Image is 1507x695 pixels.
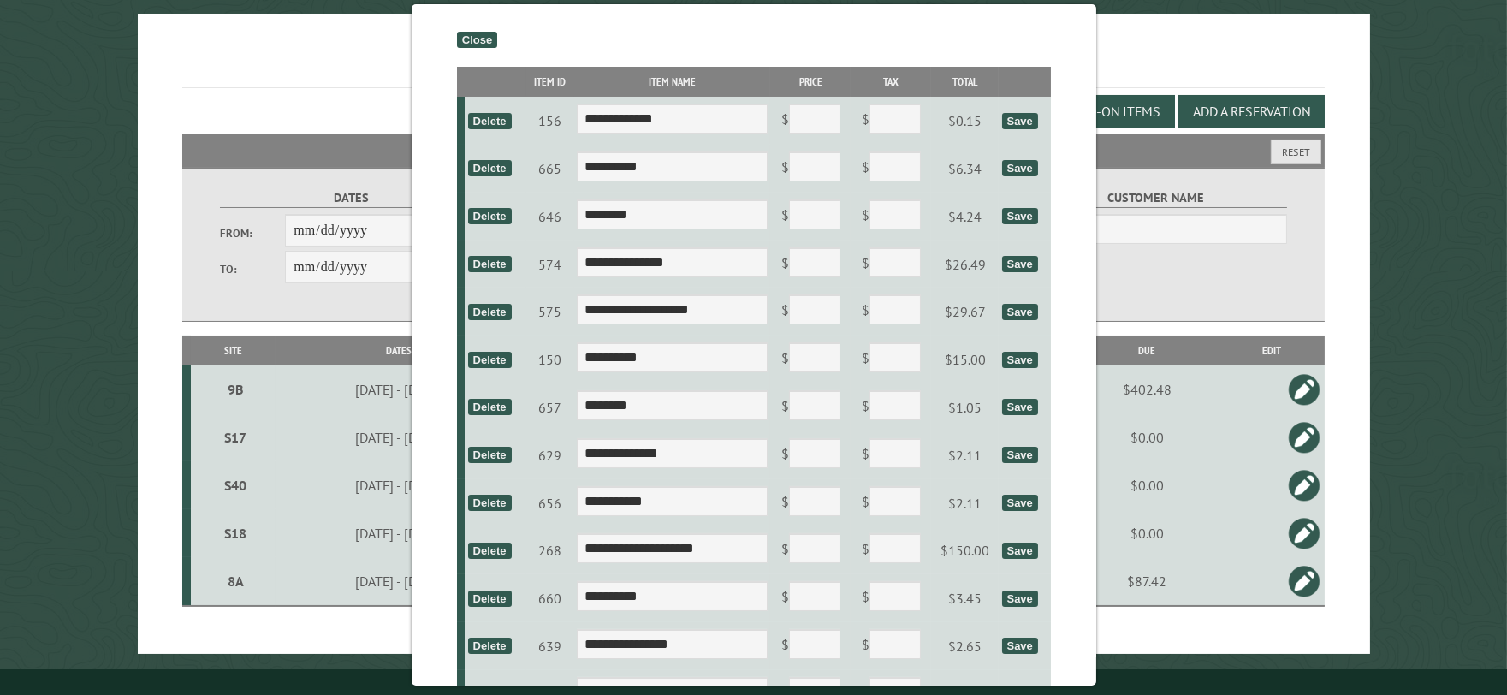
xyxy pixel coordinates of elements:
td: $87.42 [1076,557,1219,606]
td: $0.00 [1076,461,1219,509]
div: Delete [467,447,511,463]
div: Delete [467,543,511,559]
div: 9B [198,381,272,398]
td: $ [770,97,851,145]
td: 657 [525,383,573,431]
td: $ [851,431,931,479]
td: $ [770,526,851,574]
td: $26.49 [931,241,999,288]
h1: Reservations [182,41,1324,88]
td: 268 [525,526,573,574]
div: Save [1001,591,1037,607]
td: $ [851,622,931,670]
td: $ [851,145,931,193]
td: $2.11 [931,431,999,479]
button: Edit Add-on Items [1028,95,1175,128]
div: [DATE] - [DATE] [278,477,519,494]
td: $29.67 [931,288,999,336]
td: $ [851,336,931,383]
td: $2.11 [931,479,999,527]
td: $ [851,241,931,288]
div: Delete [467,591,511,607]
td: $0.00 [1076,413,1219,461]
div: Delete [467,352,511,368]
td: 574 [525,241,573,288]
div: [DATE] - [DATE] [278,525,519,542]
td: $ [770,383,851,431]
td: $ [770,145,851,193]
th: Tax [851,67,931,97]
th: Edit [1219,336,1325,365]
td: $ [851,479,931,527]
td: $3.45 [931,574,999,622]
td: 629 [525,431,573,479]
div: [DATE] - [DATE] [278,573,519,590]
td: $ [770,193,851,241]
td: $ [851,193,931,241]
div: Delete [467,638,511,654]
td: 639 [525,622,573,670]
td: $ [770,431,851,479]
td: 656 [525,479,573,527]
div: Save [1001,495,1037,511]
th: Dates [276,336,522,365]
div: Delete [467,495,511,511]
div: Save [1001,304,1037,320]
div: Save [1001,543,1037,559]
td: 665 [525,145,573,193]
label: Dates [220,188,483,208]
td: $ [851,383,931,431]
td: 150 [525,336,573,383]
td: $ [851,97,931,145]
td: $1.05 [931,383,999,431]
div: Delete [467,208,511,224]
label: To: [220,261,286,277]
div: S17 [198,429,272,446]
td: 660 [525,574,573,622]
td: $ [851,288,931,336]
div: Save [1001,160,1037,176]
td: $4.24 [931,193,999,241]
div: Save [1001,256,1037,272]
div: S40 [198,477,272,494]
td: $6.34 [931,145,999,193]
td: $ [770,479,851,527]
div: Save [1001,638,1037,654]
td: $ [770,622,851,670]
button: Add a Reservation [1178,95,1325,128]
label: Customer Name [1024,188,1287,208]
small: © Campground Commander LLC. All rights reserved. [657,676,851,687]
th: Site [191,336,276,365]
td: 156 [525,97,573,145]
div: Save [1001,352,1037,368]
div: Delete [467,160,511,176]
th: Total [931,67,999,97]
td: $ [770,336,851,383]
td: $150.00 [931,526,999,574]
button: Reset [1271,140,1321,164]
div: Delete [467,304,511,320]
td: $0.00 [1076,509,1219,557]
div: 8A [198,573,272,590]
div: Save [1001,113,1037,129]
td: $ [770,241,851,288]
td: 575 [525,288,573,336]
div: S18 [198,525,272,542]
td: $402.48 [1076,365,1219,413]
td: $0.15 [931,97,999,145]
div: Delete [467,399,511,415]
th: Item ID [525,67,573,97]
td: $ [851,574,931,622]
label: From: [220,225,286,241]
div: Save [1001,399,1037,415]
td: 646 [525,193,573,241]
td: $ [770,288,851,336]
div: [DATE] - [DATE] [278,381,519,398]
div: [DATE] - [DATE] [278,429,519,446]
td: $2.65 [931,622,999,670]
td: $ [851,526,931,574]
h2: Filters [182,134,1324,167]
td: $15.00 [931,336,999,383]
th: Due [1076,336,1219,365]
div: Save [1001,447,1037,463]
